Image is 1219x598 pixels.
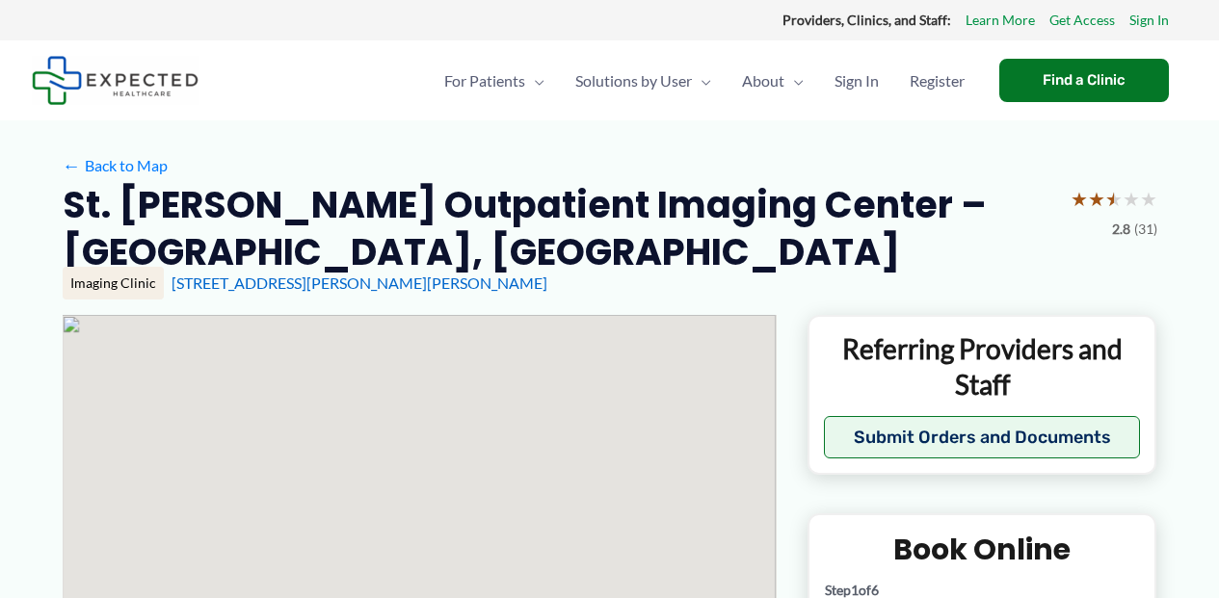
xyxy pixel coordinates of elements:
span: For Patients [444,47,525,115]
a: [STREET_ADDRESS][PERSON_NAME][PERSON_NAME] [172,273,547,292]
img: Expected Healthcare Logo - side, dark font, small [32,56,199,105]
span: 6 [871,582,879,598]
span: About [742,47,784,115]
h2: St. [PERSON_NAME] Outpatient Imaging Center – [GEOGRAPHIC_DATA], [GEOGRAPHIC_DATA] [63,181,1055,276]
span: Sign In [835,47,879,115]
strong: Providers, Clinics, and Staff: [782,12,951,28]
span: Menu Toggle [784,47,804,115]
span: 1 [851,582,859,598]
p: Step of [825,584,1140,597]
a: Sign In [819,47,894,115]
span: ★ [1123,181,1140,217]
span: ★ [1105,181,1123,217]
div: Imaging Clinic [63,267,164,299]
span: Menu Toggle [525,47,544,115]
span: ← [63,156,81,174]
span: Solutions by User [575,47,692,115]
a: AboutMenu Toggle [727,47,819,115]
span: ★ [1071,181,1088,217]
a: Solutions by UserMenu Toggle [560,47,727,115]
a: Find a Clinic [999,59,1169,102]
span: ★ [1088,181,1105,217]
a: Sign In [1129,8,1169,33]
span: 2.8 [1112,217,1130,242]
span: (31) [1134,217,1157,242]
nav: Primary Site Navigation [429,47,980,115]
h2: Book Online [825,531,1140,568]
a: Register [894,47,980,115]
a: For PatientsMenu Toggle [429,47,560,115]
span: ★ [1140,181,1157,217]
span: Menu Toggle [692,47,711,115]
button: Submit Orders and Documents [824,416,1141,458]
span: Register [910,47,965,115]
a: Get Access [1049,8,1115,33]
a: ←Back to Map [63,151,168,180]
a: Learn More [966,8,1035,33]
p: Referring Providers and Staff [824,331,1141,402]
